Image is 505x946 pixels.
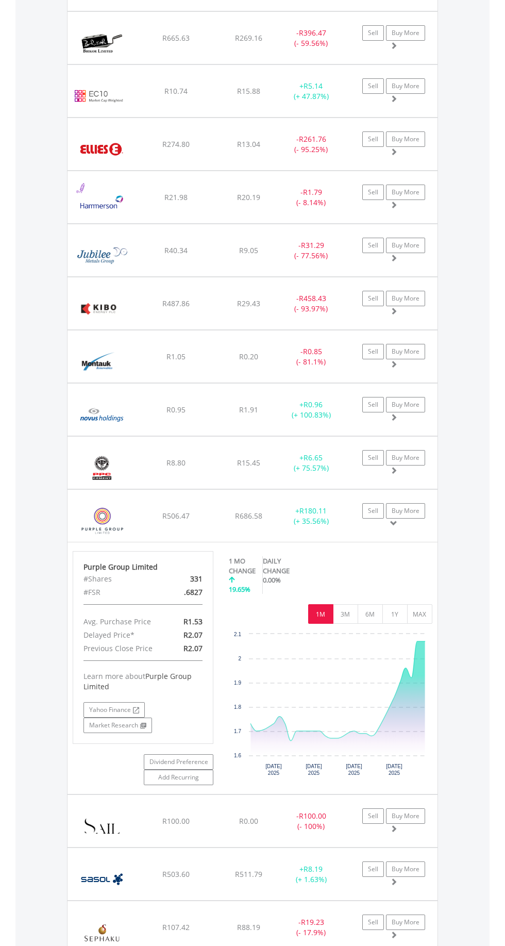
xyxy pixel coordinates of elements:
[165,586,210,599] div: .6827
[83,562,203,572] div: Purple Group Limited
[362,131,384,147] a: Sell
[165,572,210,586] div: 331
[73,450,131,486] img: EQU.ZA.PPC.png
[386,764,403,776] text: [DATE] 2025
[362,25,384,41] a: Sell
[358,604,383,624] button: 6M
[73,78,125,114] img: EC10.EC.EC10.png
[308,604,333,624] button: 1M
[76,586,165,599] div: #FSR
[279,506,343,526] div: + (+ 35.56%)
[229,629,432,784] svg: Interactive chart
[386,344,425,359] a: Buy More
[162,869,190,879] span: R503.60
[229,629,432,784] div: Chart. Highcharts interactive chart.
[73,25,131,61] img: EQU.ZA.BIK.png
[304,864,323,874] span: R8.19
[279,864,343,885] div: + (+ 1.63%)
[239,352,258,361] span: R0.20
[299,811,326,821] span: R100.00
[386,291,425,306] a: Buy More
[166,405,186,414] span: R0.95
[73,343,125,380] img: EQU.ZA.MKR.png
[235,511,262,521] span: R686.58
[362,861,384,877] a: Sell
[386,915,425,930] a: Buy More
[83,702,145,718] a: Yahoo Finance
[299,506,327,516] span: R180.11
[362,291,384,306] a: Sell
[164,245,188,255] span: R40.34
[237,298,260,308] span: R29.43
[76,615,165,628] div: Avg. Purchase Price
[234,680,241,686] text: 1.9
[279,917,343,938] div: - (- 17.9%)
[362,238,384,253] a: Sell
[362,450,384,466] a: Sell
[229,585,250,594] span: 19.65%
[304,400,323,409] span: R0.96
[303,346,322,356] span: R0.85
[263,556,305,575] div: DAILY CHANGE
[279,28,343,48] div: - (- 59.56%)
[237,192,260,202] span: R20.19
[239,405,258,414] span: R1.91
[386,238,425,253] a: Buy More
[76,572,165,586] div: #Shares
[362,397,384,412] a: Sell
[279,400,343,420] div: + (+ 100.83%)
[279,240,343,261] div: - (- 77.56%)
[144,754,213,770] a: Dividend Preference
[301,240,324,250] span: R31.29
[263,575,281,585] span: 0.00%
[162,922,190,932] span: R107.42
[279,81,343,102] div: + (+ 47.87%)
[299,293,326,303] span: R458.43
[362,185,384,200] a: Sell
[279,453,343,473] div: + (+ 75.57%)
[386,450,425,466] a: Buy More
[279,187,343,208] div: - (- 8.14%)
[73,808,132,844] img: EQU.ZA.SGP.png
[73,237,132,274] img: EQU.ZA.JBL.png
[76,628,165,642] div: Delayed Price*
[304,81,323,91] span: R5.14
[73,861,131,898] img: EQU.ZA.SOL.png
[83,718,152,733] a: Market Research
[73,184,131,221] img: EQU.ZA.HMN.png
[279,293,343,314] div: - (- 93.97%)
[386,78,425,94] a: Buy More
[162,33,190,43] span: R665.63
[183,617,203,626] span: R1.53
[362,915,384,930] a: Sell
[162,298,190,308] span: R487.86
[237,139,260,149] span: R13.04
[235,869,262,879] span: R511.79
[386,503,425,519] a: Buy More
[239,656,242,661] text: 2
[235,33,262,43] span: R269.16
[301,917,324,927] span: R19.23
[234,753,241,758] text: 1.6
[346,764,363,776] text: [DATE] 2025
[266,764,282,776] text: [DATE] 2025
[386,25,425,41] a: Buy More
[279,811,343,832] div: - (- 100%)
[299,28,326,38] span: R396.47
[239,245,258,255] span: R9.05
[279,134,343,155] div: - (- 95.25%)
[164,192,188,202] span: R21.98
[144,770,213,785] a: Add Recurring
[166,352,186,361] span: R1.05
[306,764,323,776] text: [DATE] 2025
[362,344,384,359] a: Sell
[386,131,425,147] a: Buy More
[234,632,241,637] text: 2.1
[407,604,432,624] button: MAX
[362,808,384,824] a: Sell
[83,671,203,692] div: Learn more about
[162,511,190,521] span: R506.47
[164,86,188,96] span: R10.74
[382,604,408,624] button: 1Y
[73,131,131,168] img: EQU.ZA.ELI.png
